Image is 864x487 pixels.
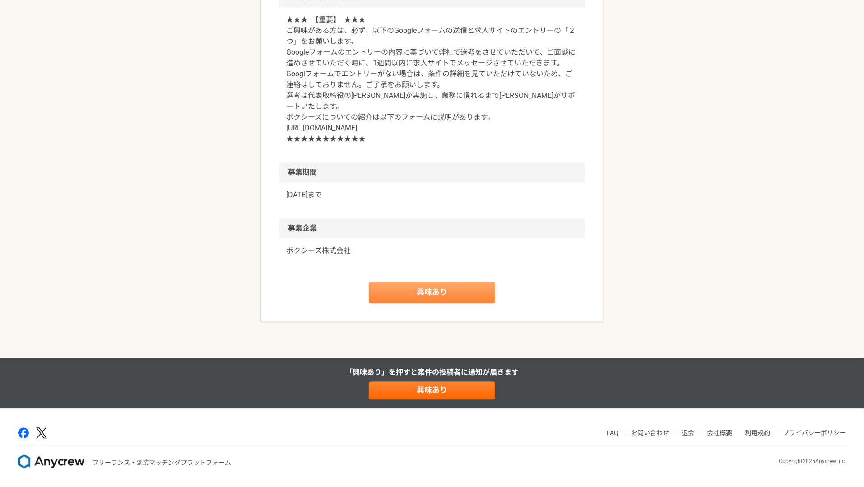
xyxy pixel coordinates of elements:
[279,162,585,182] h2: 募集期間
[369,282,495,303] a: 興味あり
[18,454,85,468] img: 8DqYSo04kwAAAAASUVORK5CYII=
[707,429,732,436] a: 会社概要
[607,429,618,436] a: FAQ
[18,427,29,438] img: facebook-2adfd474.png
[286,14,578,144] p: ★★★ 【重要】 ★★★ ご興味がある方は、必ず、以下のGoogleフォームの送信と求人サイトのエントリーの「２つ」をお願いします。 Googleフォームのエントリーの内容に基づいて弊社で選考を...
[286,246,578,256] a: ボクシーズ株式会社
[345,367,519,378] p: 「興味あり」を押すと 案件の投稿者に通知が届きます
[279,218,585,238] h2: 募集企業
[286,190,578,200] p: [DATE]まで
[92,458,231,468] p: フリーランス・副業マッチングプラットフォーム
[682,429,694,436] a: 退会
[783,429,846,436] a: プライバシーポリシー
[36,427,47,439] img: x-391a3a86.png
[631,429,669,436] a: お問い合わせ
[779,457,846,465] p: Copyright 2025 Anycrew inc.
[745,429,770,436] a: 利用規約
[369,381,495,399] a: 興味あり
